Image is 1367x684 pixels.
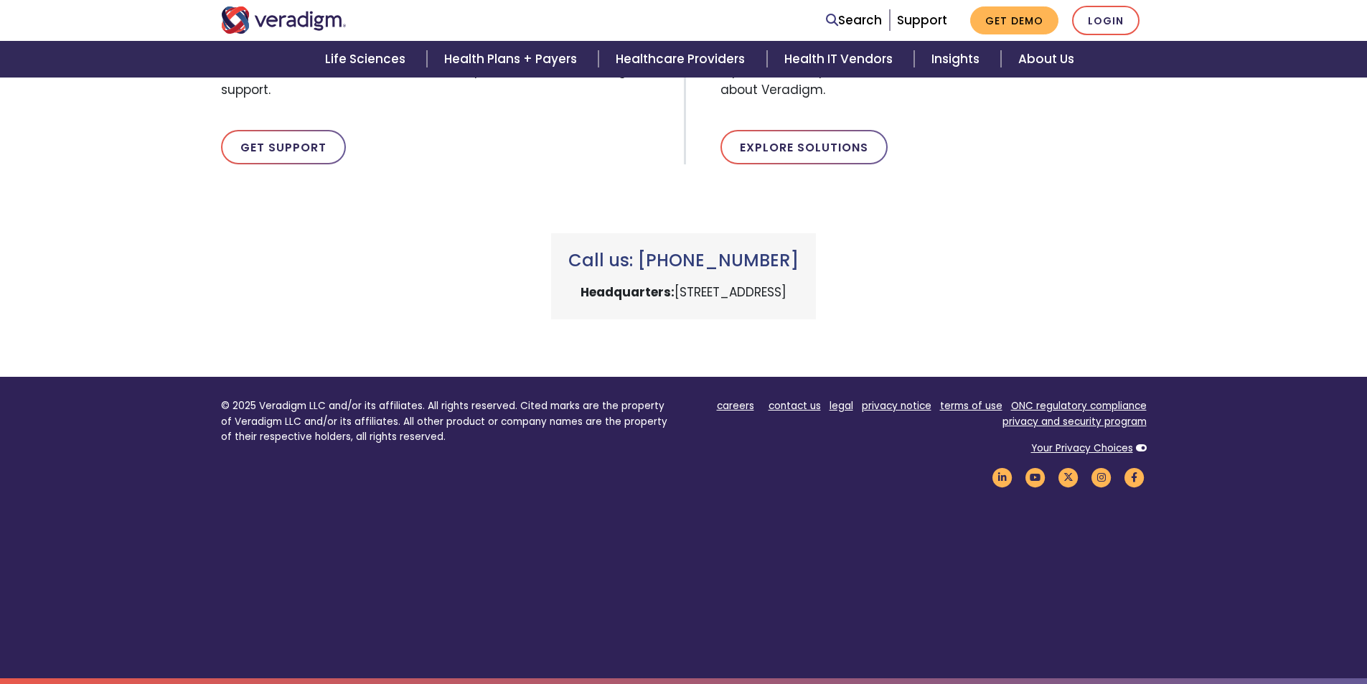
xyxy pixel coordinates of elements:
[221,398,673,445] p: © 2025 Veradigm LLC and/or its affiliates. All rights reserved. Cited marks are the property of V...
[1031,441,1133,455] a: Your Privacy Choices
[826,11,882,30] a: Search
[1002,415,1147,428] a: privacy and security program
[1089,470,1114,484] a: Veradigm Instagram Link
[1001,41,1091,78] a: About Us
[581,284,675,301] strong: Headquarters:
[720,55,1147,107] span: Explore our comprehensive solutions and services to learn more about Veradigm.
[568,250,799,271] h3: Call us: [PHONE_NUMBER]
[914,41,1001,78] a: Insights
[598,41,766,78] a: Healthcare Providers
[990,470,1015,484] a: Veradigm LinkedIn Link
[1056,470,1081,484] a: Veradigm Twitter Link
[717,399,754,413] a: careers
[1122,470,1147,484] a: Veradigm Facebook Link
[427,41,598,78] a: Health Plans + Payers
[221,6,347,34] img: Veradigm logo
[970,6,1058,34] a: Get Demo
[308,41,427,78] a: Life Sciences
[221,130,346,164] a: Get Support
[897,11,947,29] a: Support
[1072,6,1140,35] a: Login
[221,55,673,107] span: Get in touch with a customer success representative for Veradigm support.
[767,41,914,78] a: Health IT Vendors
[940,399,1002,413] a: terms of use
[568,283,799,302] p: [STREET_ADDRESS]
[1023,470,1048,484] a: Veradigm YouTube Link
[830,399,853,413] a: legal
[720,130,888,164] a: Explore Solutions
[769,399,821,413] a: contact us
[862,399,931,413] a: privacy notice
[1011,399,1147,413] a: ONC regulatory compliance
